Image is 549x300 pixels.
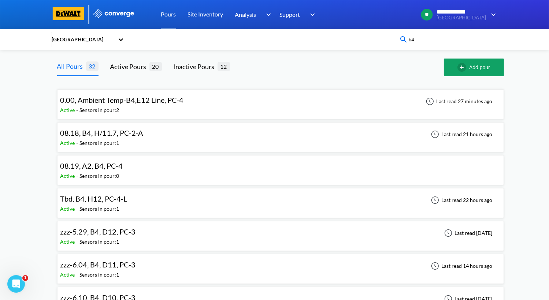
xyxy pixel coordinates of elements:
span: Active [60,271,77,278]
img: downArrow.svg [305,10,317,19]
span: Active [60,206,77,212]
a: zzz-6.04, B4, D11, PC-3Active-Sensors in pour:1Last read 14 hours ago [57,262,504,269]
div: Sensors in pour: 0 [80,172,119,180]
a: zzz-5.29, B4, D12, PC-3Active-Sensors in pour:1Last read [DATE] [57,229,504,236]
img: add-circle-outline.svg [457,63,469,72]
a: 08.19, A2, B4, PC-4Active-Sensors in pour:0 [57,164,504,170]
div: Last read 14 hours ago [427,262,495,270]
span: - [77,107,80,113]
iframe: Intercom live chat [7,275,25,293]
div: Active Pours [110,61,149,72]
span: Active [60,140,77,146]
div: Last read [DATE] [440,229,495,237]
span: 08.19, A2, B4, PC-4 [60,161,123,170]
span: [GEOGRAPHIC_DATA] [437,15,486,20]
img: downArrow.svg [261,10,273,19]
div: Inactive Pours [174,61,218,72]
a: 08.18, B4, H/11.7, PC-2-AActive-Sensors in pour:1Last read 21 hours ago [57,131,504,137]
span: 20 [149,62,162,71]
div: Sensors in pour: 1 [80,205,119,213]
span: Support [280,10,300,19]
img: logo-dewalt.svg [51,7,86,20]
img: downArrow.svg [486,10,498,19]
div: Sensors in pour: 1 [80,238,119,246]
span: 12 [218,62,230,71]
div: All Pours [57,61,86,71]
span: zzz-6.04, B4, D11, PC-3 [60,260,136,269]
input: Type your pour name [408,35,497,44]
div: Last read 21 hours ago [427,130,495,139]
span: zzz-5.29, B4, D12, PC-3 [60,227,136,236]
span: - [77,173,80,179]
div: Last read 22 hours ago [427,196,495,205]
span: - [77,271,80,278]
div: Sensors in pour: 1 [80,271,119,279]
img: logo_ewhite.svg [92,9,135,18]
span: Active [60,173,77,179]
a: 0.00, Ambient Temp-B4,E12 Line, PC-4Active-Sensors in pour:2Last read 27 minutes ago [57,98,504,104]
a: Tbd, B4, H12, PC-4-LActive-Sensors in pour:1Last read 22 hours ago [57,196,504,203]
div: [GEOGRAPHIC_DATA] [51,35,114,44]
span: 1 [22,275,28,281]
span: 08.18, B4, H/11.7, PC-2-A [60,128,144,137]
span: Active [60,107,77,113]
img: icon-search-blue.svg [399,35,408,44]
span: Active [60,239,77,245]
span: Analysis [235,10,256,19]
div: Sensors in pour: 2 [80,106,119,114]
span: 32 [86,61,99,71]
span: Tbd, B4, H12, PC-4-L [60,194,127,203]
span: - [77,140,80,146]
span: 0.00, Ambient Temp-B4,E12 Line, PC-4 [60,95,184,104]
div: Sensors in pour: 1 [80,139,119,147]
button: Add pour [444,59,504,76]
div: Last read 27 minutes ago [422,97,495,106]
span: - [77,239,80,245]
span: - [77,206,80,212]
